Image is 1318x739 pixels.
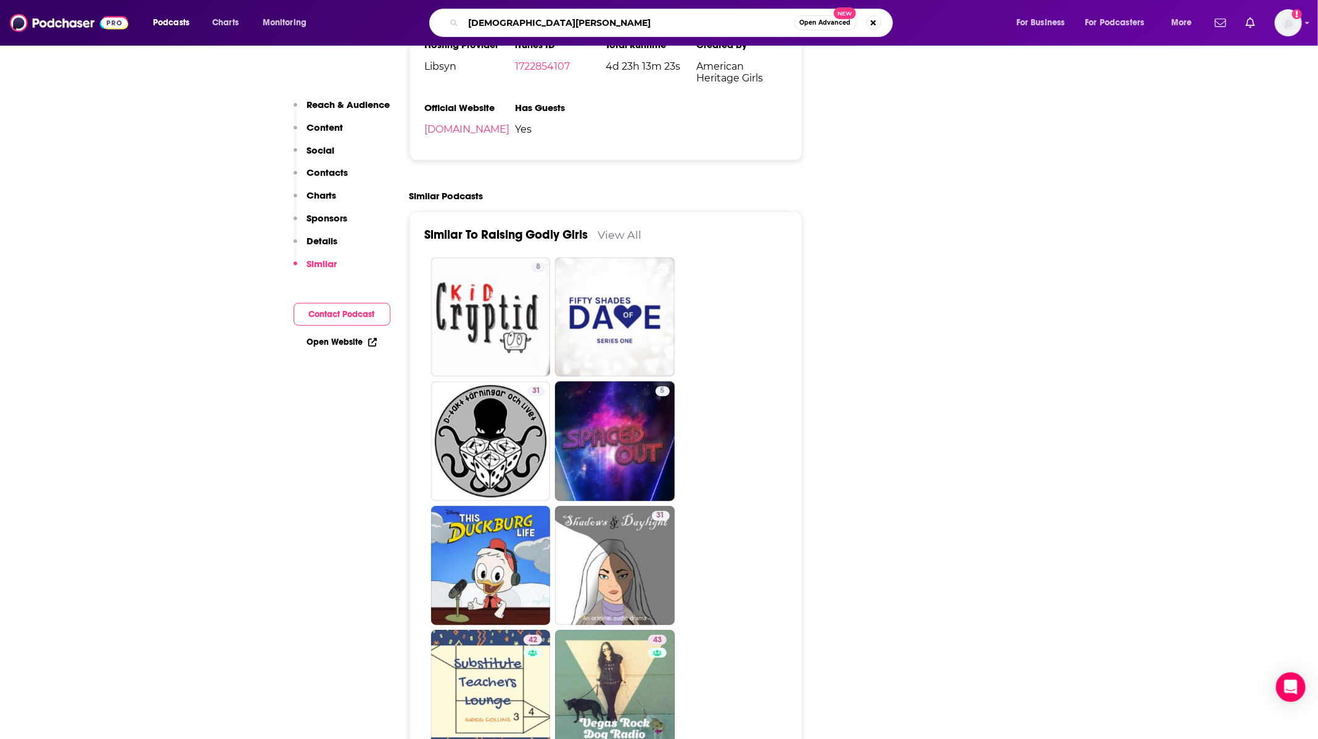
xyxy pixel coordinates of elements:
[294,212,348,235] button: Sponsors
[1085,14,1145,31] span: For Podcasters
[307,258,337,270] p: Similar
[555,506,675,625] a: 31
[307,99,390,110] p: Reach & Audience
[524,635,542,645] a: 42
[1275,9,1302,36] img: User Profile
[294,303,390,326] button: Contact Podcast
[1163,13,1208,33] button: open menu
[441,9,905,37] div: Search podcasts, credits, & more...
[794,15,857,30] button: Open AdvancedNew
[431,381,551,501] a: 31
[606,60,696,72] span: 4d 23h 13m 23s
[1210,12,1231,33] a: Show notifications dropdown
[598,228,642,241] a: View All
[652,511,670,521] a: 31
[294,235,338,258] button: Details
[425,123,510,135] a: [DOMAIN_NAME]
[1275,9,1302,36] span: Logged in as ZoeJethani
[263,14,307,31] span: Monitoring
[532,385,540,397] span: 31
[536,261,540,273] span: 8
[307,337,377,347] a: Open Website
[1016,14,1065,31] span: For Business
[294,144,335,167] button: Social
[1292,9,1302,19] svg: Add a profile image
[307,212,348,224] p: Sponsors
[648,635,667,645] a: 43
[153,14,189,31] span: Podcasts
[307,235,338,247] p: Details
[1276,672,1306,702] div: Open Intercom Messenger
[696,60,787,84] span: American Heritage Girls
[294,189,337,212] button: Charts
[515,60,570,72] a: 1722854107
[307,189,337,201] p: Charts
[515,123,606,135] span: Yes
[555,381,675,501] a: 5
[307,144,335,156] p: Social
[425,60,516,72] span: Libsyn
[800,20,851,26] span: Open Advanced
[410,190,484,202] h2: Similar Podcasts
[515,102,606,114] h3: Has Guests
[527,386,545,396] a: 31
[653,634,662,646] span: 43
[294,99,390,122] button: Reach & Audience
[1275,9,1302,36] button: Show profile menu
[212,14,239,31] span: Charts
[144,13,205,33] button: open menu
[529,634,537,646] span: 42
[10,11,128,35] img: Podchaser - Follow, Share and Rate Podcasts
[1171,14,1192,31] span: More
[204,13,246,33] a: Charts
[307,167,348,178] p: Contacts
[294,122,344,144] button: Content
[254,13,323,33] button: open menu
[294,258,337,281] button: Similar
[834,7,856,19] span: New
[307,122,344,133] p: Content
[656,386,670,396] a: 5
[1077,13,1163,33] button: open menu
[431,257,551,377] a: 8
[531,262,545,272] a: 8
[1008,13,1081,33] button: open menu
[425,227,588,242] a: Similar To Raising Godly Girls
[294,167,348,189] button: Contacts
[657,510,665,522] span: 31
[425,102,516,114] h3: Official Website
[1241,12,1260,33] a: Show notifications dropdown
[661,385,665,397] span: 5
[463,13,794,33] input: Search podcasts, credits, & more...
